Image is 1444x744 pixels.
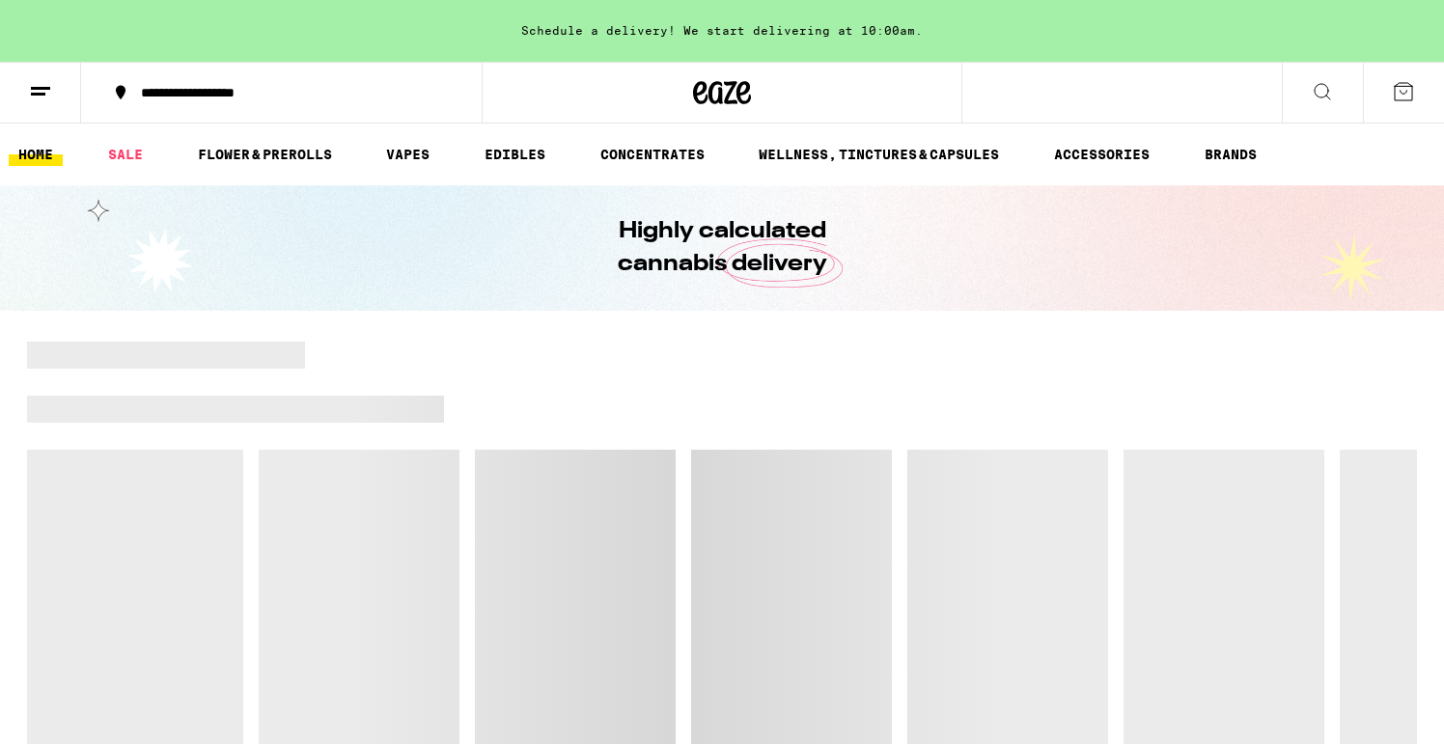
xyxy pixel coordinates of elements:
[98,143,153,166] a: SALE
[475,143,555,166] a: EDIBLES
[376,143,439,166] a: VAPES
[749,143,1009,166] a: WELLNESS, TINCTURES & CAPSULES
[1044,143,1159,166] a: ACCESSORIES
[9,143,63,166] a: HOME
[563,215,881,281] h1: Highly calculated cannabis delivery
[1195,143,1266,166] a: BRANDS
[591,143,714,166] a: CONCENTRATES
[188,143,342,166] a: FLOWER & PREROLLS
